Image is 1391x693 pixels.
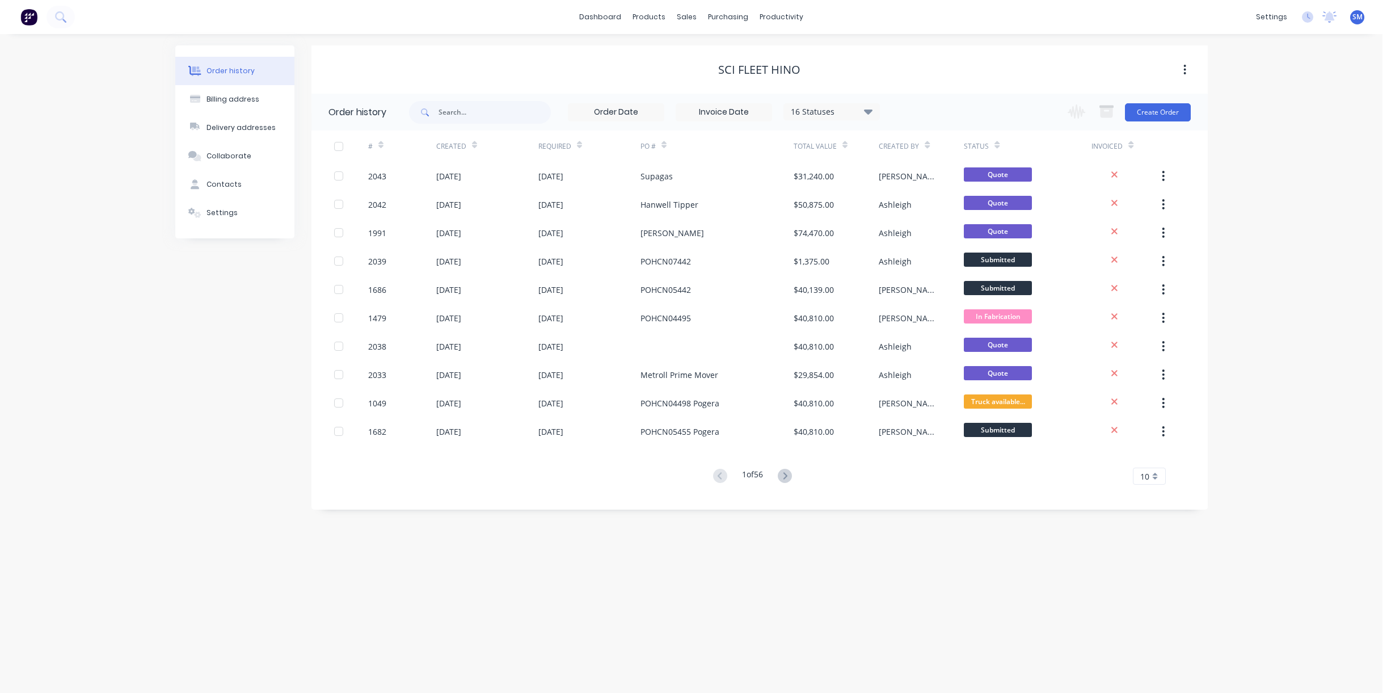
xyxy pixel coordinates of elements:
div: Delivery addresses [206,123,276,133]
div: [DATE] [436,312,461,324]
input: Order Date [568,104,664,121]
div: Billing address [206,94,259,104]
div: 1479 [368,312,386,324]
div: # [368,141,373,152]
span: Truck available... [964,394,1032,409]
div: [PERSON_NAME] [879,426,941,438]
a: dashboard [574,9,627,26]
button: Billing address [175,85,294,114]
span: Quote [964,167,1032,182]
div: Created By [879,131,964,162]
div: Status [964,141,989,152]
div: [DATE] [436,170,461,182]
div: [DATE] [436,199,461,211]
div: 2039 [368,255,386,267]
div: Ashleigh [879,227,912,239]
div: POHCN04495 [640,312,691,324]
div: Hanwell Tipper [640,199,698,211]
span: SM [1352,12,1363,22]
div: [PERSON_NAME] [879,312,941,324]
div: [DATE] [538,369,563,381]
div: Contacts [206,179,242,190]
div: POHCN05442 [640,284,691,296]
div: [PERSON_NAME] [879,397,941,409]
div: [DATE] [538,199,563,211]
div: POHCN05455 Pogera [640,426,719,438]
div: 1 of 56 [742,468,763,485]
div: $74,470.00 [794,227,834,239]
div: [DATE] [538,284,563,296]
div: Total Value [794,131,879,162]
div: Ashleigh [879,369,912,381]
div: [PERSON_NAME] [879,170,941,182]
button: Contacts [175,170,294,199]
div: [DATE] [538,341,563,352]
div: [PERSON_NAME] [879,284,941,296]
div: Created [436,141,466,152]
button: Delivery addresses [175,114,294,142]
div: Metroll Prime Mover [640,369,718,381]
div: Settings [206,208,238,218]
button: Settings [175,199,294,227]
div: $29,854.00 [794,369,834,381]
div: [DATE] [436,369,461,381]
div: Status [964,131,1091,162]
div: Sci Fleet Hino [718,63,800,77]
div: POHCN07442 [640,255,691,267]
div: $40,810.00 [794,312,834,324]
button: Create Order [1125,103,1191,121]
input: Search... [439,101,551,124]
div: $40,810.00 [794,426,834,438]
div: [PERSON_NAME] [640,227,704,239]
div: 2033 [368,369,386,381]
span: Quote [964,366,1032,380]
div: Order history [328,106,386,119]
div: [DATE] [436,397,461,409]
div: # [368,131,436,162]
div: $31,240.00 [794,170,834,182]
div: purchasing [702,9,754,26]
span: Quote [964,196,1032,210]
div: $1,375.00 [794,255,829,267]
div: [DATE] [436,426,461,438]
div: [DATE] [436,227,461,239]
div: Ashleigh [879,255,912,267]
span: 10 [1140,471,1149,482]
div: PO # [640,131,794,162]
span: Quote [964,224,1032,238]
div: Invoiced [1091,141,1123,152]
div: 1682 [368,426,386,438]
span: In Fabrication [964,309,1032,324]
div: [DATE] [436,255,461,267]
div: Supagas [640,170,673,182]
div: [DATE] [538,426,563,438]
div: 2042 [368,199,386,211]
div: products [627,9,671,26]
div: Created [436,131,538,162]
div: Ashleigh [879,199,912,211]
div: [DATE] [436,284,461,296]
div: 1049 [368,397,386,409]
div: 16 Statuses [784,106,879,118]
div: 2038 [368,341,386,352]
span: Submitted [964,281,1032,295]
div: productivity [754,9,809,26]
button: Collaborate [175,142,294,170]
div: sales [671,9,702,26]
div: $40,139.00 [794,284,834,296]
div: 2043 [368,170,386,182]
div: $40,810.00 [794,341,834,352]
div: Created By [879,141,919,152]
div: 1991 [368,227,386,239]
div: [DATE] [436,341,461,352]
div: Required [538,141,571,152]
span: Quote [964,338,1032,352]
div: [DATE] [538,227,563,239]
div: 1686 [368,284,386,296]
div: Collaborate [206,151,251,161]
div: settings [1250,9,1293,26]
div: $50,875.00 [794,199,834,211]
input: Invoice Date [676,104,772,121]
div: [DATE] [538,170,563,182]
span: Submitted [964,253,1032,267]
